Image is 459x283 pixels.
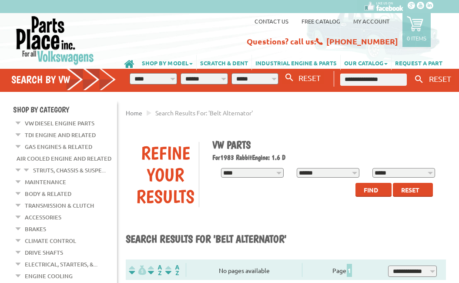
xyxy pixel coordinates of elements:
[412,72,425,87] button: Keyword Search
[25,188,71,199] a: Body & Related
[212,153,439,162] h2: 1983 Rabbit
[392,55,446,70] a: REQUEST A PART
[132,142,199,207] div: Refine Your Results
[255,17,288,25] a: Contact us
[25,200,94,211] a: Transmission & Clutch
[407,34,426,42] p: 0 items
[126,109,142,117] a: Home
[11,73,116,86] h4: Search by VW
[252,153,285,162] span: Engine: 1.6 D
[25,235,76,246] a: Climate Control
[302,263,382,277] div: Page
[425,72,455,85] button: RESET
[25,212,61,223] a: Accessories
[282,71,297,84] button: Search By VW...
[25,270,73,282] a: Engine Cooling
[25,118,94,129] a: VW Diesel Engine Parts
[15,15,95,65] img: Parts Place Inc!
[212,153,220,162] span: For
[393,183,433,197] button: Reset
[347,264,352,277] span: 1
[295,71,324,84] button: RESET
[355,183,392,197] button: Find
[146,265,164,275] img: Sort by Headline
[252,55,340,70] a: INDUSTRIAL ENGINE & PARTS
[126,232,446,246] h1: Search results for 'belt alternator'
[212,138,439,151] h1: VW Parts
[197,55,251,70] a: SCRATCH & DENT
[25,223,46,235] a: Brakes
[138,55,196,70] a: SHOP BY MODEL
[155,109,253,117] span: Search results for: 'belt alternator'
[164,265,181,275] img: Sort by Sales Rank
[13,105,117,114] h4: Shop By Category
[402,13,431,47] a: 0 items
[25,141,92,152] a: Gas Engines & Related
[33,165,106,176] a: Struts, Chassis & Suspe...
[25,259,97,270] a: Electrical, Starters, &...
[353,17,389,25] a: My Account
[302,17,340,25] a: Free Catalog
[25,247,63,258] a: Drive Shafts
[25,176,66,188] a: Maintenance
[298,73,321,82] span: RESET
[25,129,96,141] a: TDI Engine and Related
[17,153,111,164] a: Air Cooled Engine and Related
[341,55,391,70] a: OUR CATALOG
[429,74,451,83] span: RESET
[186,266,302,275] div: No pages available
[364,186,378,194] span: Find
[129,265,146,275] img: filterpricelow.svg
[401,186,419,194] span: Reset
